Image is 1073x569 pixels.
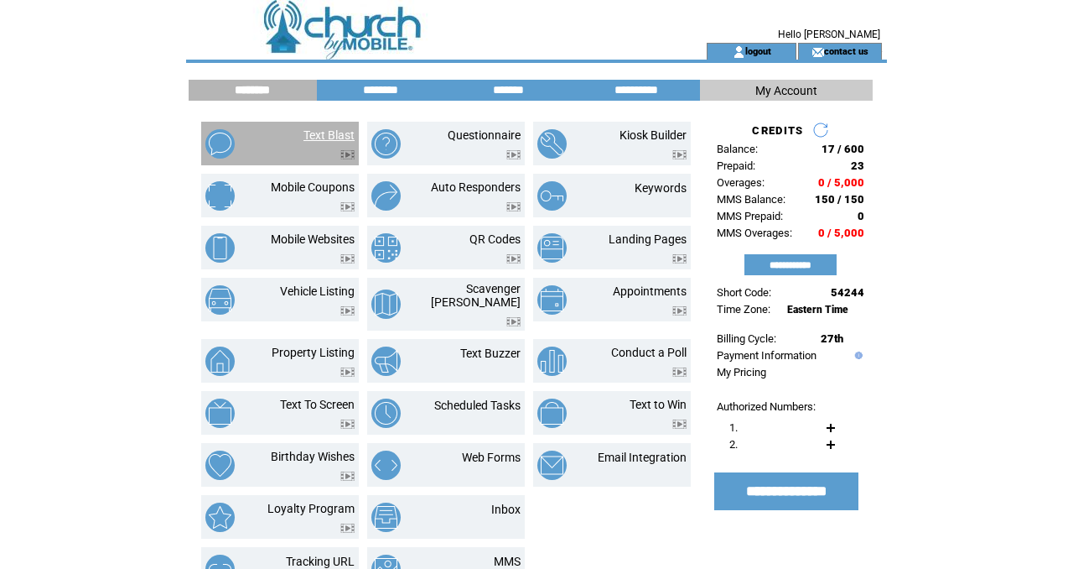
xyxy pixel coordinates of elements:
a: Web Forms [462,451,521,464]
img: video.png [340,254,355,264]
a: Email Integration [598,451,687,464]
span: Time Zone: [717,303,770,316]
a: contact us [824,45,868,56]
img: text-buzzer.png [371,347,401,376]
a: Mobile Coupons [271,180,355,194]
span: 2. [729,438,738,451]
span: 0 / 5,000 [818,176,864,189]
img: video.png [506,150,521,159]
a: Payment Information [717,349,816,362]
img: scheduled-tasks.png [371,399,401,428]
span: Short Code: [717,286,771,299]
span: Balance: [717,143,758,155]
img: auto-responders.png [371,181,401,211]
img: birthday-wishes.png [205,451,235,480]
a: Kiosk Builder [619,128,687,142]
img: video.png [672,368,687,377]
img: text-blast.png [205,129,235,159]
img: web-forms.png [371,451,401,480]
span: Prepaid: [717,159,755,172]
img: video.png [340,472,355,481]
img: video.png [506,202,521,211]
span: MMS Prepaid: [717,210,783,222]
span: 54244 [831,286,864,299]
a: My Pricing [717,366,766,378]
img: email-integration.png [537,451,567,480]
img: help.gif [851,352,863,359]
a: Appointments [613,284,687,298]
a: Conduct a Poll [611,346,687,359]
span: Authorized Numbers: [717,400,816,413]
img: contact_us_icon.gif [811,45,824,59]
img: property-listing.png [205,347,235,376]
img: video.png [340,150,355,159]
img: inbox.png [371,503,401,532]
a: Landing Pages [609,232,687,246]
a: Loyalty Program [267,502,355,515]
span: CREDITS [752,124,803,137]
img: mobile-coupons.png [205,181,235,211]
span: 27th [821,332,843,345]
a: Auto Responders [431,180,521,194]
span: 17 / 600 [822,143,864,155]
span: MMS Balance: [717,193,785,206]
img: mobile-websites.png [205,233,235,263]
span: My Account [755,84,817,97]
img: questionnaire.png [371,129,401,159]
img: video.png [672,420,687,429]
span: 1. [729,421,738,434]
img: video.png [340,524,355,533]
a: logout [745,45,771,56]
span: 150 / 150 [815,193,864,206]
img: keywords.png [537,181,567,211]
span: Hello [PERSON_NAME] [778,29,880,40]
a: QR Codes [469,232,521,246]
img: conduct-a-poll.png [537,347,567,376]
img: qr-codes.png [371,233,401,263]
a: Vehicle Listing [280,284,355,298]
a: Mobile Websites [271,232,355,246]
span: Billing Cycle: [717,332,776,345]
img: video.png [506,317,521,326]
a: Scheduled Tasks [434,399,521,412]
a: Inbox [491,503,521,516]
img: kiosk-builder.png [537,129,567,159]
a: Questionnaire [448,128,521,142]
img: video.png [340,368,355,377]
img: video.png [340,202,355,211]
img: account_icon.gif [733,45,745,59]
span: Eastern Time [787,304,848,316]
img: scavenger-hunt.png [371,290,401,319]
a: Birthday Wishes [271,450,355,463]
img: landing-pages.png [537,233,567,263]
a: Keywords [635,181,687,195]
img: video.png [672,150,687,159]
span: 0 [858,210,864,222]
span: MMS Overages: [717,227,792,239]
span: Overages: [717,176,765,189]
img: text-to-win.png [537,399,567,428]
img: appointments.png [537,285,567,315]
a: Tracking URL [286,555,355,568]
a: Text To Screen [280,398,355,411]
img: text-to-screen.png [205,399,235,428]
img: loyalty-program.png [205,503,235,532]
a: Text Blast [303,128,355,142]
img: video.png [340,420,355,429]
a: MMS [494,555,521,568]
img: vehicle-listing.png [205,285,235,315]
span: 0 / 5,000 [818,227,864,239]
a: Text Buzzer [460,347,521,360]
img: video.png [672,306,687,316]
img: video.png [340,306,355,316]
img: video.png [506,254,521,264]
span: 23 [851,159,864,172]
a: Scavenger [PERSON_NAME] [431,282,521,309]
a: Property Listing [272,346,355,359]
img: video.png [672,254,687,264]
a: Text to Win [630,398,687,411]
